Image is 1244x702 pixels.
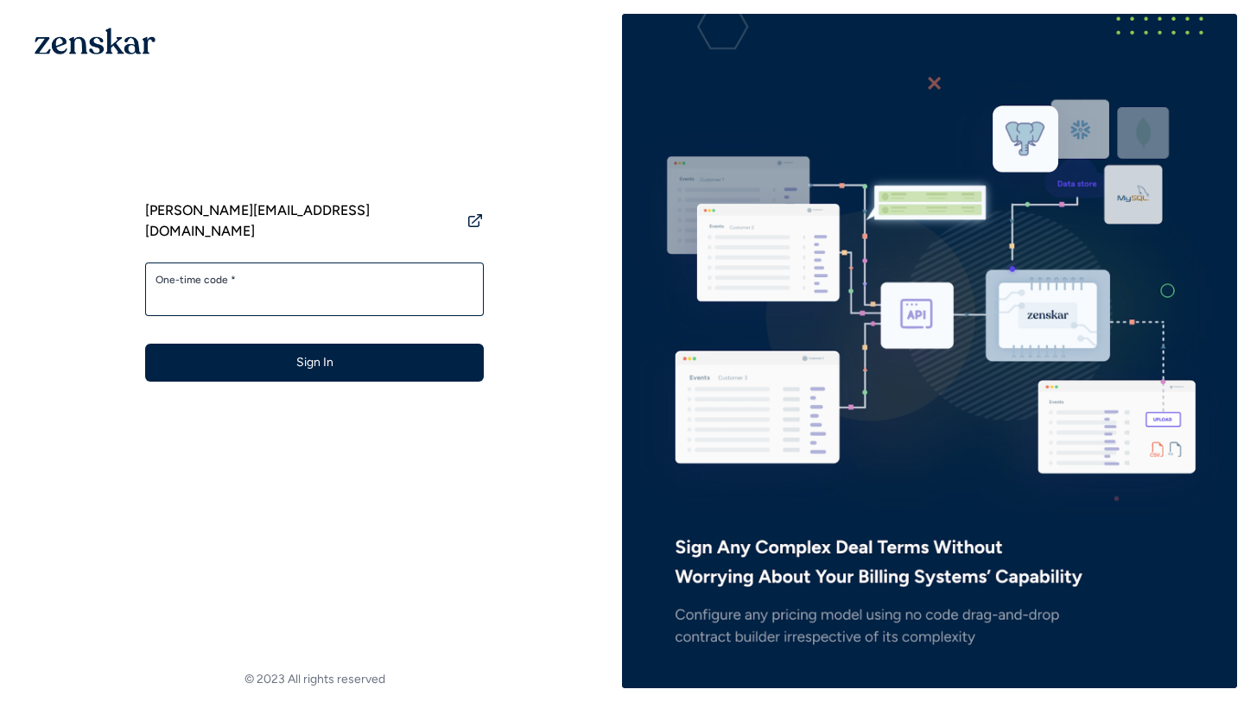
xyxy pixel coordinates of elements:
footer: © 2023 All rights reserved [7,671,622,688]
span: [PERSON_NAME][EMAIL_ADDRESS][DOMAIN_NAME] [145,200,460,242]
label: One-time code * [155,273,473,287]
img: 1OGAJ2xQqyY4LXKgY66KYq0eOWRCkrZdAb3gUhuVAqdWPZE9SRJmCz+oDMSn4zDLXe31Ii730ItAGKgCKgCCgCikA4Av8PJUP... [35,28,155,54]
button: Sign In [145,344,484,382]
